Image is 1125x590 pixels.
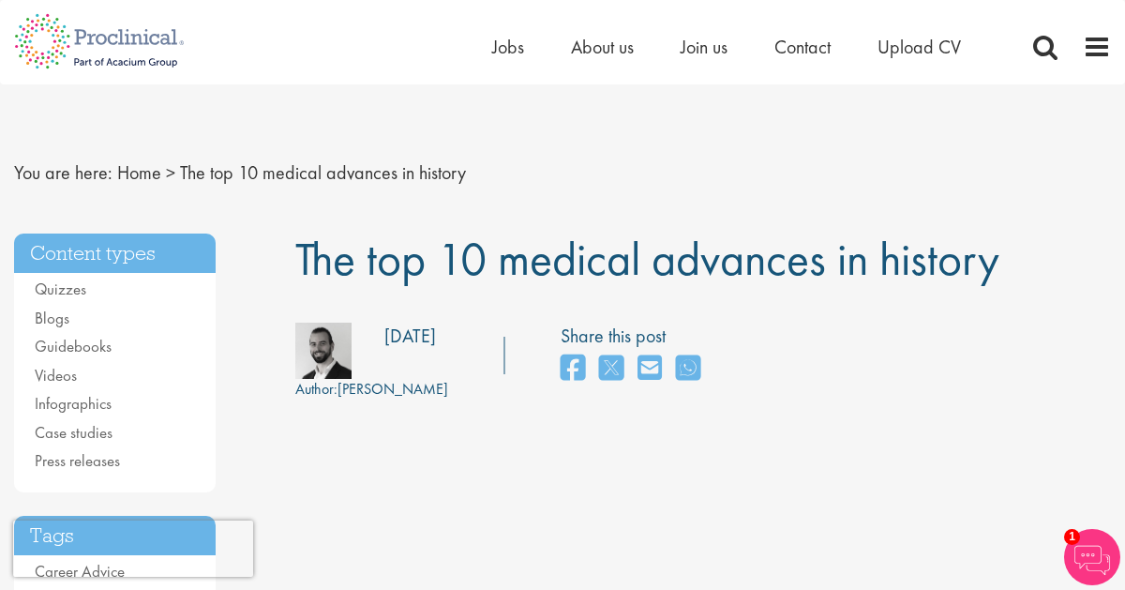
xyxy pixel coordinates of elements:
[295,229,999,289] span: The top 10 medical advances in history
[14,160,112,185] span: You are here:
[1064,529,1080,545] span: 1
[571,35,634,59] a: About us
[561,323,710,350] label: Share this post
[295,379,448,401] div: [PERSON_NAME]
[14,234,216,274] h3: Content types
[295,323,352,379] img: 76d2c18e-6ce3-4617-eefd-08d5a473185b
[166,160,175,185] span: >
[35,365,77,386] a: Videos
[384,323,436,350] div: [DATE]
[1064,529,1120,585] img: Chatbot
[681,35,727,59] a: Join us
[295,379,337,399] span: Author:
[35,308,69,328] a: Blogs
[637,349,662,389] a: share on email
[561,349,585,389] a: share on facebook
[35,450,120,471] a: Press releases
[492,35,524,59] a: Jobs
[599,349,623,389] a: share on twitter
[13,521,253,577] iframe: reCAPTCHA
[35,336,112,356] a: Guidebooks
[35,279,86,299] a: Quizzes
[877,35,961,59] a: Upload CV
[676,349,700,389] a: share on whats app
[774,35,831,59] a: Contact
[14,516,216,556] h3: Tags
[180,160,466,185] span: The top 10 medical advances in history
[35,422,112,443] a: Case studies
[35,393,112,414] a: Infographics
[117,160,161,185] a: breadcrumb link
